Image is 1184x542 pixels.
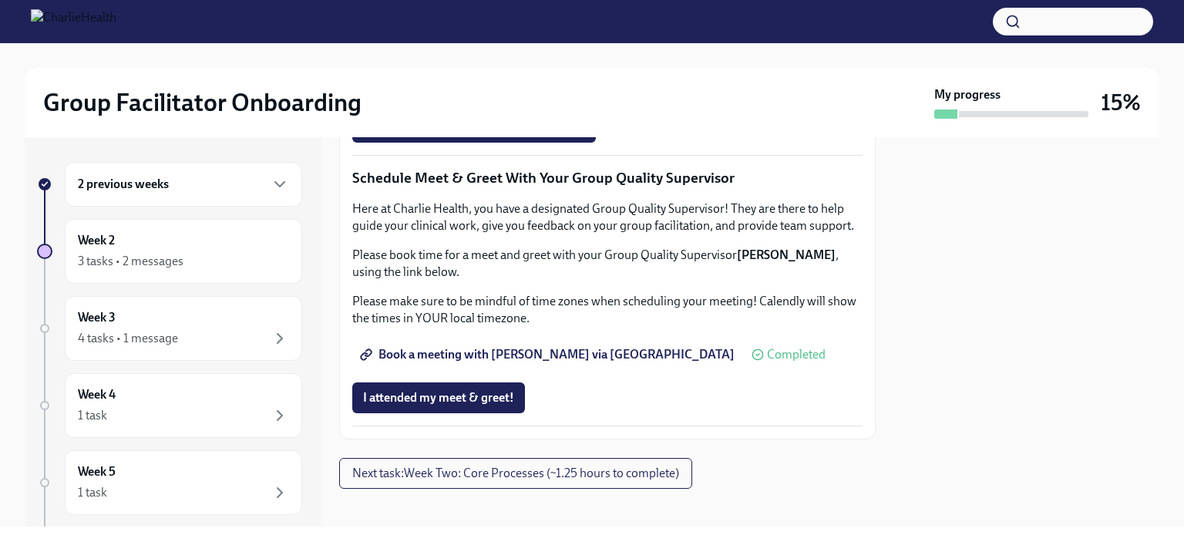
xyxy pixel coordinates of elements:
div: 1 task [78,407,107,424]
h3: 15% [1101,89,1141,116]
p: Please book time for a meet and greet with your Group Quality Supervisor , using the link below. [352,247,863,281]
span: Book a meeting with [PERSON_NAME] via [GEOGRAPHIC_DATA] [363,347,735,362]
a: Week 23 tasks • 2 messages [37,219,302,284]
strong: My progress [934,86,1001,103]
div: 3 tasks • 2 messages [78,253,183,270]
h6: Week 3 [78,309,116,326]
span: I attended my meet & greet! [363,390,514,406]
p: Here at Charlie Health, you have a designated Group Quality Supervisor! They are there to help gu... [352,200,863,234]
button: Next task:Week Two: Core Processes (~1.25 hours to complete) [339,458,692,489]
strong: [PERSON_NAME] [737,247,836,262]
a: Week 34 tasks • 1 message [37,296,302,361]
button: I attended my meet & greet! [352,382,525,413]
h6: Week 5 [78,463,116,480]
h6: Week 2 [78,232,115,249]
h6: 2 previous weeks [78,176,169,193]
p: Schedule Meet & Greet With Your Group Quality Supervisor [352,168,863,188]
div: 2 previous weeks [65,162,302,207]
span: Next task : Week Two: Core Processes (~1.25 hours to complete) [352,466,679,481]
img: CharlieHealth [31,9,116,34]
p: Please make sure to be mindful of time zones when scheduling your meeting! Calendly will show the... [352,293,863,327]
div: 4 tasks • 1 message [78,330,178,347]
div: 1 task [78,484,107,501]
a: Book a meeting with [PERSON_NAME] via [GEOGRAPHIC_DATA] [352,339,745,370]
a: Week 51 task [37,450,302,515]
span: Completed [767,348,826,361]
h2: Group Facilitator Onboarding [43,87,362,118]
a: Week 41 task [37,373,302,438]
h6: Week 4 [78,386,116,403]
